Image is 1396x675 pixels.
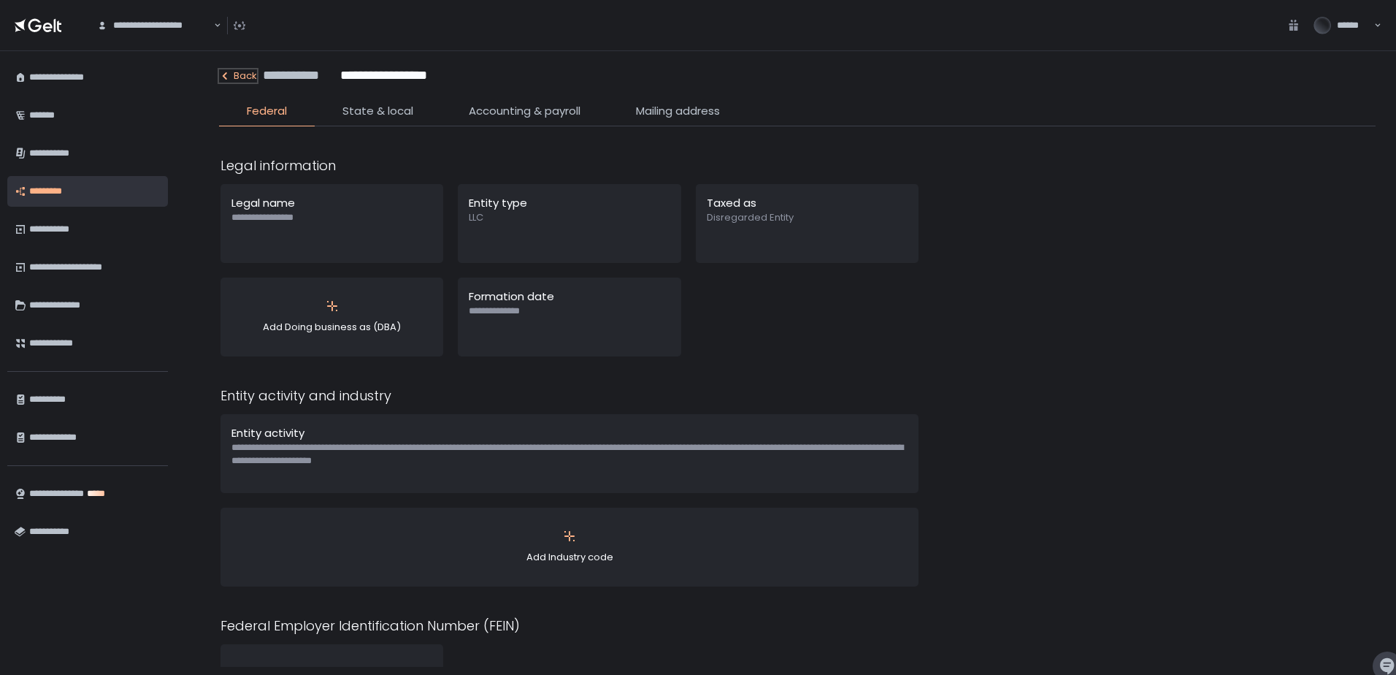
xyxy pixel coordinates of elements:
[231,519,908,576] div: Add Industry code
[231,289,432,346] div: Add Doing business as (DBA)
[636,103,720,120] span: Mailing address
[696,184,918,263] button: Taxed asDisregarded Entity
[469,103,580,120] span: Accounting & payroll
[469,211,670,224] span: LLC
[220,386,918,405] div: Entity activity and industry
[88,10,221,41] div: Search for option
[469,289,554,304] span: Formation date
[458,184,680,263] button: Entity typeLLC
[247,103,287,120] span: Federal
[220,156,918,175] div: Legal information
[220,278,443,356] button: Add Doing business as (DBA)
[220,508,918,587] button: Add Industry code
[342,103,413,120] span: State & local
[220,616,918,636] div: Federal Employer Identification Number (FEIN)
[469,195,527,210] span: Entity type
[231,425,304,441] span: Entity activity
[707,195,756,210] span: Taxed as
[231,195,295,210] span: Legal name
[219,69,257,83] button: Back
[707,211,908,224] span: Disregarded Entity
